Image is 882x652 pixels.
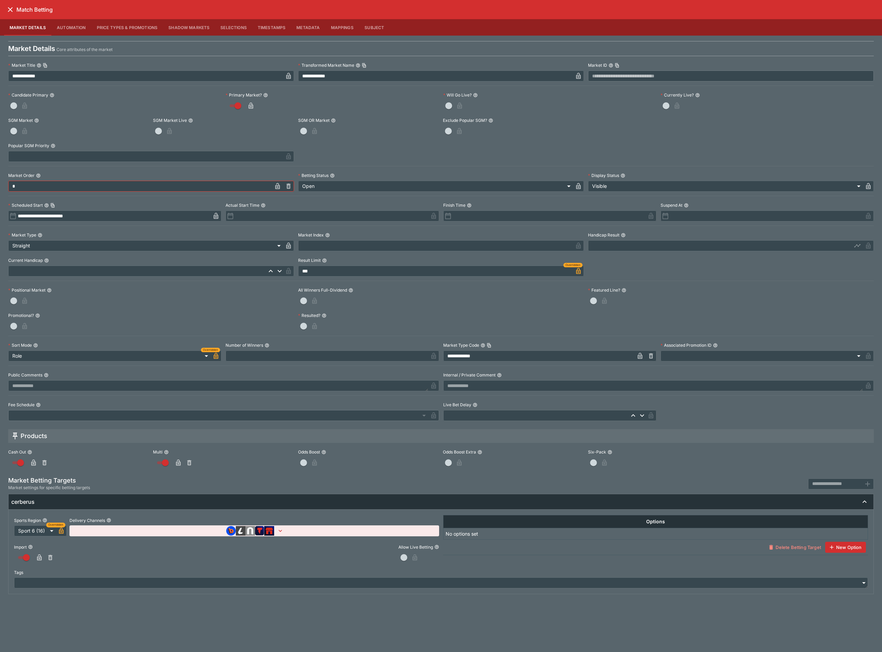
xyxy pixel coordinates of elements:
[14,525,56,536] div: Sport 6 (16)
[331,118,336,123] button: SGM OR Market
[713,343,718,348] button: Associated Promotion ID
[44,373,49,378] button: Public Comments
[8,372,42,378] p: Public Comments
[8,402,35,408] p: Fee Schedule
[8,117,33,123] p: SGM Market
[661,202,682,208] p: Suspend At
[34,118,39,123] button: SGM Market
[8,476,90,484] h5: Market Betting Targets
[11,498,35,506] h6: cerberus
[261,203,266,208] button: Actual Start Time
[330,173,335,178] button: Betting Status
[443,202,465,208] p: Finish Time
[322,258,327,263] button: Result Limit
[298,62,354,68] p: Transformed Market Name
[298,449,320,455] p: Odds Boost
[434,545,439,549] button: Allow Live Betting
[226,526,236,536] img: brand
[8,92,48,98] p: Candidate Primary
[325,19,359,36] button: Mappings
[443,342,479,348] p: Market Type Code
[477,450,482,455] button: Odds Boost Extra
[188,118,193,123] button: SGM Market Live
[443,449,476,455] p: Odds Boost Extra
[69,517,105,523] p: Delivery Channels
[443,117,487,123] p: Exclude Popular SGM?
[443,402,471,408] p: Live Bet Delay
[35,313,40,318] button: Promotional?
[487,343,491,348] button: Copy To Clipboard
[362,63,367,68] button: Copy To Clipboard
[4,3,16,16] button: close
[50,93,54,98] button: Candidate Primary
[255,526,265,536] img: brand
[481,343,485,348] button: Market Type CodeCopy To Clipboard
[8,484,90,491] span: Market settings for specific betting targets
[825,542,866,553] button: New Option
[321,450,326,455] button: Odds Boost
[50,203,55,208] button: Copy To Clipboard
[8,143,49,149] p: Popular SGM Priority
[695,93,700,98] button: Currently Live?
[163,19,215,36] button: Shadow Markets
[565,263,580,267] span: Overridden
[622,288,626,293] button: Featured Line?
[8,232,36,238] p: Market Type
[164,450,169,455] button: Multi
[359,19,390,36] button: Subject
[588,287,620,293] p: Featured Line?
[684,203,689,208] button: Suspend At
[322,313,327,318] button: Resulted?
[588,181,863,192] div: Visible
[14,517,41,523] p: Sports Region
[298,172,329,178] p: Betting Status
[38,233,42,238] button: Market Type
[325,233,330,238] button: Market Index
[588,232,619,238] p: Handicap Result
[36,173,41,178] button: Market Order
[765,542,825,553] button: Delete Betting Target
[27,450,32,455] button: Cash Out
[8,312,34,318] p: Promotional?
[51,143,55,148] button: Popular SGM Priority
[467,203,472,208] button: Finish Time
[265,343,269,348] button: Number of Winners
[36,402,41,407] button: Fee Schedule
[8,240,283,251] div: Straight
[4,19,51,36] button: Market Details
[43,63,48,68] button: Copy To Clipboard
[473,402,477,407] button: Live Bet Delay
[8,172,35,178] p: Market Order
[348,288,353,293] button: All Winners Full-Dividend
[488,118,493,123] button: Exclude Popular SGM?
[91,19,163,36] button: Price Types & Promotions
[588,62,607,68] p: Market ID
[8,287,46,293] p: Positional Market
[8,449,26,455] p: Cash Out
[8,342,32,348] p: Sort Mode
[621,233,626,238] button: Handicap Result
[226,342,263,348] p: Number of Winners
[47,288,52,293] button: Positional Market
[8,202,43,208] p: Scheduled Start
[252,19,291,36] button: Timestamps
[298,312,320,318] p: Resulted?
[8,257,43,263] p: Current Handicap
[443,528,868,540] td: No options set
[356,63,360,68] button: Transformed Market NameCopy To Clipboard
[609,63,613,68] button: Market IDCopy To Clipboard
[443,515,868,528] th: Options
[153,449,163,455] p: Multi
[588,172,619,178] p: Display Status
[608,450,612,455] button: Six-Pack
[44,203,49,208] button: Scheduled StartCopy To Clipboard
[51,19,91,36] button: Automation
[615,63,619,68] button: Copy To Clipboard
[661,92,694,98] p: Currently Live?
[298,257,321,263] p: Result Limit
[263,93,268,98] button: Primary Market?
[473,93,478,98] button: Will Go Live?
[28,545,33,549] button: Import
[16,6,53,13] h6: Match Betting
[661,342,712,348] p: Associated Promotion ID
